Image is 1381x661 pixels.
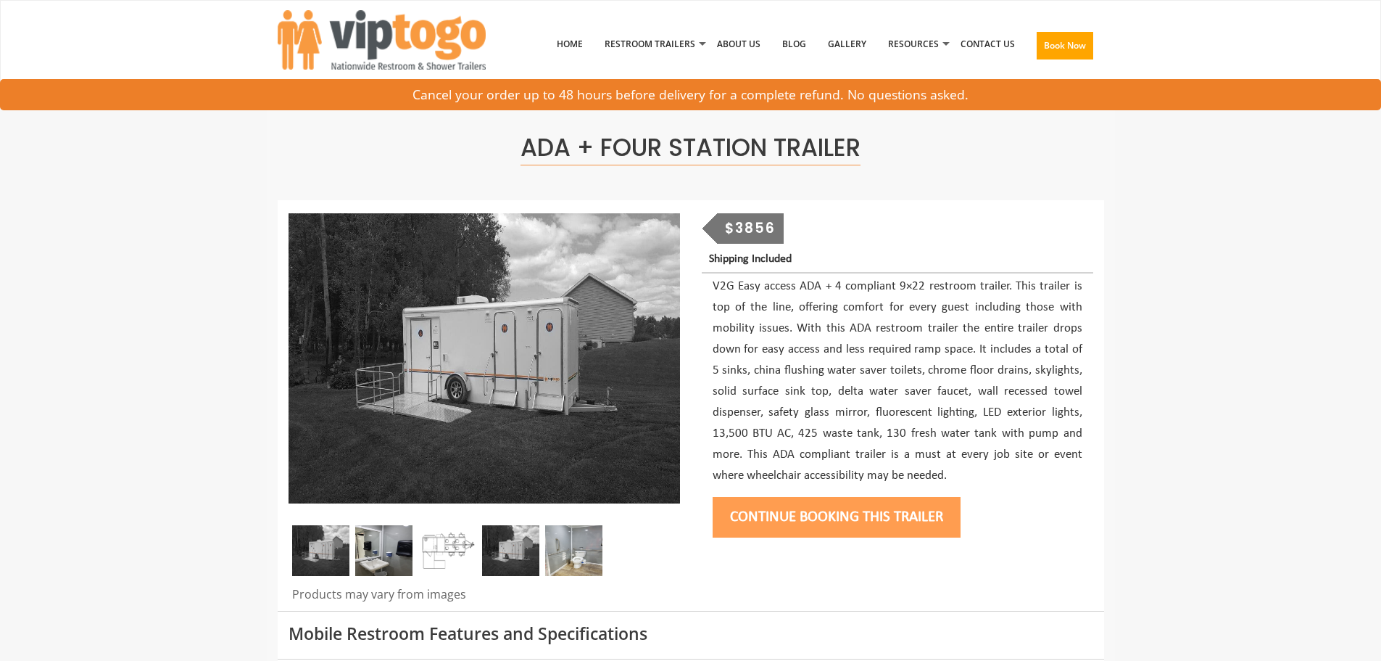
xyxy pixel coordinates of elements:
[482,525,539,576] img: An outside photo of ADA + 4 Station Trailer
[546,7,594,82] a: Home
[1026,7,1104,91] a: Book Now
[1323,603,1381,661] button: Live Chat
[950,7,1026,82] a: Contact Us
[1037,32,1093,59] button: Book Now
[545,525,602,576] img: Restroom Trailer
[709,250,1092,269] p: Shipping Included
[713,509,961,525] a: Continue Booking this trailer
[419,525,476,576] img: Floor plan of ADA plus 4 trailer
[713,276,1082,486] p: V2G Easy access ADA + 4 compliant 9×22 restroom trailer. This trailer is top of the line, offerin...
[706,7,771,82] a: About Us
[292,525,349,576] img: An outside photo of ADA + 4 Station Trailer
[278,10,486,70] img: VIPTOGO
[289,625,1093,643] h3: Mobile Restroom Features and Specifications
[877,7,950,82] a: Resources
[817,7,877,82] a: Gallery
[289,213,680,504] img: An outside photo of ADA + 4 Station Trailer
[717,213,784,244] div: $3856
[771,7,817,82] a: Blog
[594,7,706,82] a: Restroom Trailers
[521,131,860,165] span: ADA + Four Station Trailer
[355,525,412,576] img: Sink Portable Trailer
[289,586,680,611] div: Products may vary from images
[713,497,961,538] button: Continue Booking this trailer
